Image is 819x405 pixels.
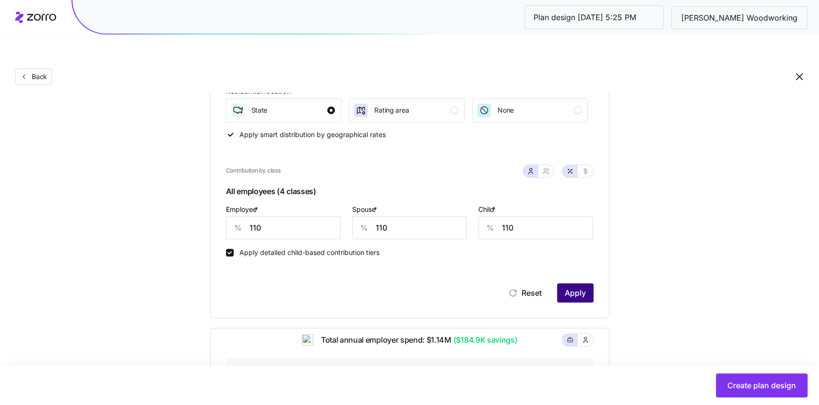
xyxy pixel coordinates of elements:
span: State [251,105,268,115]
span: Reset [522,287,542,299]
span: None [498,105,514,115]
label: Spouse [352,204,379,215]
button: Reset [500,283,549,302]
div: % [353,217,376,239]
span: Total annual employer spend: $1.14M [313,334,517,346]
label: Apply detailed child-based contribution tiers [234,249,380,256]
span: Back [28,72,47,81]
div: % [226,217,249,239]
img: ai-icon.png [302,334,313,346]
span: Apply [565,287,586,299]
span: ($184.9K savings) [451,334,518,346]
span: Contribution by class [226,166,281,175]
button: Create plan design [716,373,807,397]
span: Rating area [374,105,409,115]
span: Create plan design [727,380,796,391]
div: % [479,217,502,239]
span: All employees (4 classes) [226,184,593,203]
button: Apply [557,283,593,302]
label: Employee [226,204,260,215]
label: Child [478,204,498,215]
span: [PERSON_NAME] Woodworking [674,12,805,24]
button: Back [15,69,52,85]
